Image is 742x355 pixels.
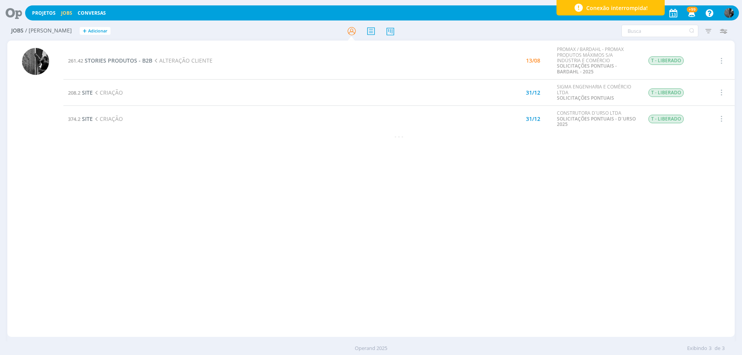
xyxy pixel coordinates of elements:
div: SIGMA ENGENHARIA E COMÉRCIO LTDA [557,84,636,101]
span: Exibindo [687,345,707,352]
input: Busca [621,25,698,37]
button: P [724,6,734,20]
span: 3 [709,345,711,352]
a: Jobs [61,10,72,16]
span: Adicionar [88,29,107,34]
span: STORIES PRODUTOS - B2B [85,57,152,64]
span: +99 [687,7,698,12]
span: CRIAÇÃO [93,115,123,122]
img: P [22,48,49,75]
span: 261.42 [68,57,83,64]
button: +99 [683,6,699,20]
span: SITE [82,89,93,96]
a: 208.2SITE [68,89,93,96]
span: T - LIBERADO [648,115,684,123]
div: 13/08 [526,58,540,63]
button: +Adicionar [80,27,111,35]
span: / [PERSON_NAME] [25,27,72,34]
span: 208.2 [68,89,80,96]
img: P [724,8,734,18]
a: SOLICITAÇÕES PONTUAIS - BARDAHL - 2025 [557,63,617,75]
span: + [83,27,87,35]
div: 31/12 [526,90,540,95]
span: T - LIBERADO [648,56,684,65]
div: CONSTRUTORA D´URSO LTDA [557,110,636,127]
span: ALTERAÇÃO CLIENTE [152,57,213,64]
a: 261.42STORIES PRODUTOS - B2B [68,57,152,64]
span: Jobs [11,27,24,34]
span: de [715,345,720,352]
span: SITE [82,115,93,122]
button: Projetos [30,10,58,16]
span: 374.2 [68,116,80,122]
a: 374.2SITE [68,115,93,122]
div: PROMAX / BARDAHL - PROMAX PRODUTOS MÁXIMOS S/A INDÚSTRIA E COMÉRCIO [557,47,636,75]
span: 3 [722,345,725,352]
button: Jobs [59,10,75,16]
span: Conexão interrompida! [586,4,648,12]
div: 31/12 [526,116,540,122]
button: Conversas [75,10,108,16]
span: T - LIBERADO [648,88,684,97]
a: Conversas [78,10,106,16]
a: SOLICITAÇÕES PONTUAIS [557,95,614,101]
a: Projetos [32,10,56,16]
div: - - - [63,132,735,140]
span: CRIAÇÃO [93,89,123,96]
a: SOLICITAÇÕES PONTUAIS - D´URSO 2025 [557,116,636,127]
